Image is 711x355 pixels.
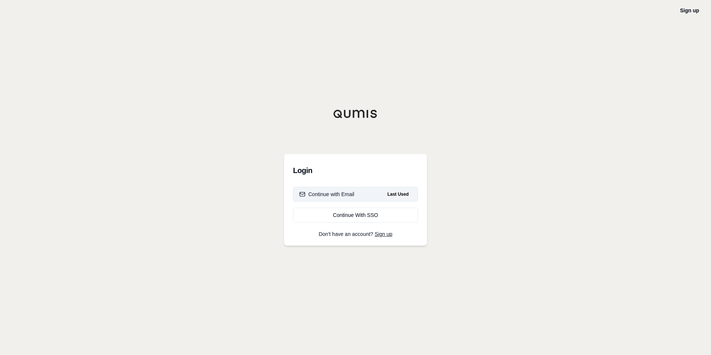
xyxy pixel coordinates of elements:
[293,187,418,202] button: Continue with EmailLast Used
[293,163,418,178] h3: Login
[385,190,412,199] span: Last Used
[293,208,418,223] a: Continue With SSO
[333,109,378,118] img: Qumis
[375,231,392,237] a: Sign up
[299,191,354,198] div: Continue with Email
[680,7,699,13] a: Sign up
[299,211,412,219] div: Continue With SSO
[293,231,418,237] p: Don't have an account?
